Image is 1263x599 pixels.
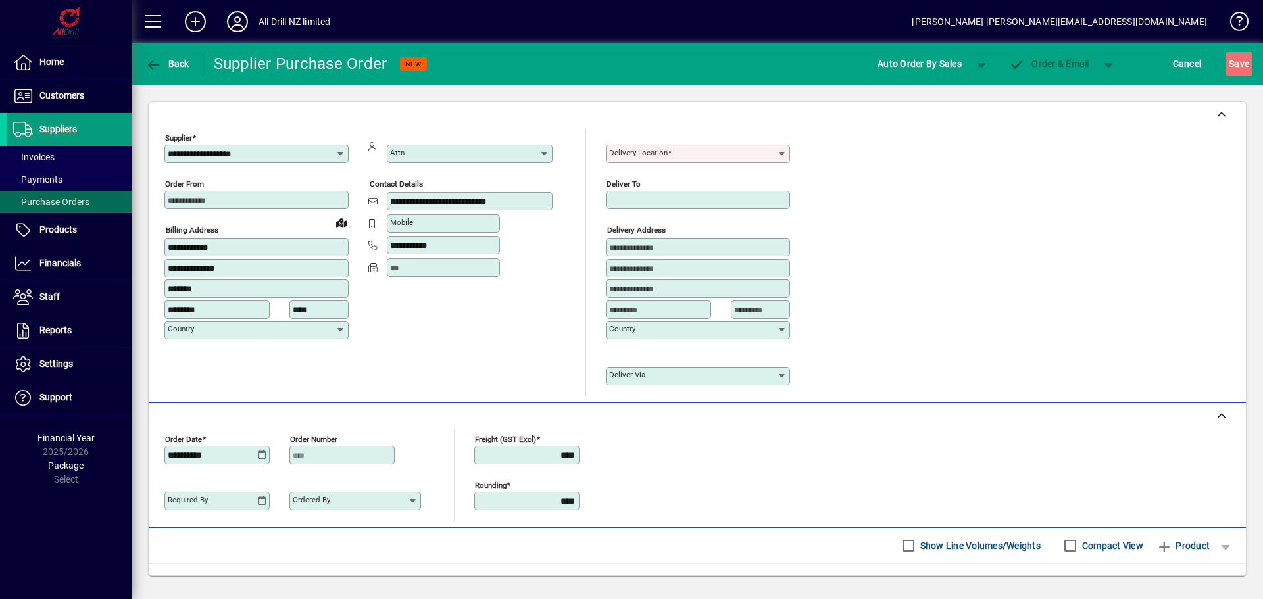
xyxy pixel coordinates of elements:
a: Home [7,46,132,79]
span: Settings [39,358,73,369]
span: Order & Email [1009,59,1089,69]
button: Order & Email [1003,52,1096,76]
span: Customers [39,90,84,101]
span: Auto Order By Sales [878,53,962,74]
span: Payments [13,174,62,185]
span: Purchase Orders [13,197,89,207]
span: Home [39,57,64,67]
span: NEW [405,60,422,68]
label: Show Line Volumes/Weights [918,539,1041,552]
span: Financial Year [37,433,95,443]
button: Auto Order By Sales [871,52,968,76]
mat-label: Required by [168,495,208,504]
button: Cancel [1170,52,1205,76]
a: Staff [7,281,132,314]
span: Package [48,460,84,471]
span: S [1229,59,1234,69]
span: Cancel [1173,53,1202,74]
a: View on map [331,212,352,233]
span: Support [39,392,72,402]
span: Product [1156,535,1210,556]
mat-label: Rounding [475,480,507,489]
mat-label: Deliver To [607,180,641,189]
a: Products [7,214,132,247]
a: Support [7,381,132,414]
button: Profile [216,10,259,34]
a: Purchase Orders [7,191,132,213]
mat-label: Attn [390,148,405,157]
a: Reports [7,314,132,347]
div: [PERSON_NAME] [PERSON_NAME][EMAIL_ADDRESS][DOMAIN_NAME] [912,11,1207,32]
a: Settings [7,348,132,381]
a: Customers [7,80,132,112]
span: Staff [39,291,60,302]
mat-label: Ordered by [293,495,330,504]
mat-label: Order date [165,434,202,443]
mat-label: Deliver via [609,370,645,379]
span: ave [1229,53,1249,74]
div: All Drill NZ limited [259,11,331,32]
mat-label: Country [609,324,635,333]
mat-label: Delivery Location [609,148,668,157]
span: Invoices [13,152,55,162]
mat-label: Order number [290,434,337,443]
a: Financials [7,247,132,280]
span: Reports [39,325,72,335]
span: Back [145,59,189,69]
app-page-header-button: Back [132,52,204,76]
mat-label: Mobile [390,218,413,227]
button: Add [174,10,216,34]
a: Knowledge Base [1220,3,1247,45]
mat-label: Freight (GST excl) [475,434,536,443]
span: Financials [39,258,81,268]
mat-label: Order from [165,180,204,189]
div: Supplier Purchase Order [214,53,387,74]
button: Save [1226,52,1252,76]
span: Products [39,224,77,235]
span: Suppliers [39,124,77,134]
button: Product [1150,534,1216,558]
mat-label: Supplier [165,133,192,143]
button: Back [142,52,193,76]
a: Invoices [7,146,132,168]
mat-label: Country [168,324,194,333]
a: Payments [7,168,132,191]
label: Compact View [1079,539,1143,552]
